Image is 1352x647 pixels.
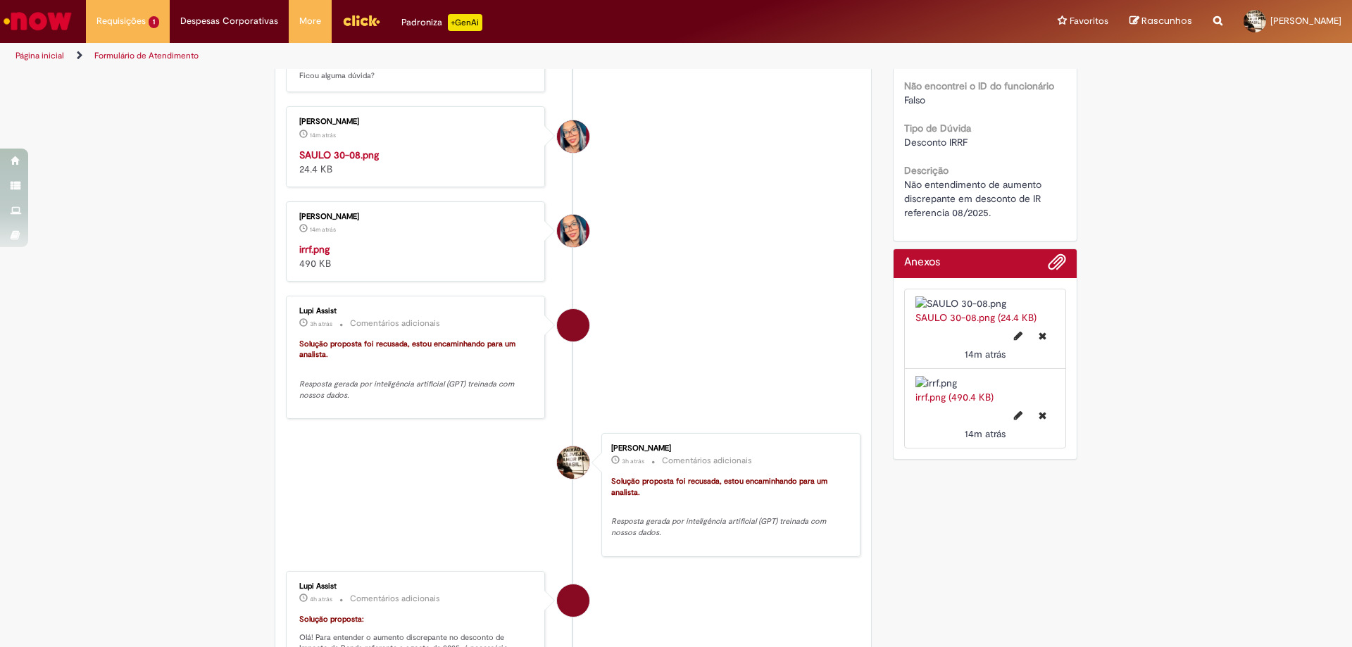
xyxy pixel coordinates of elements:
[11,43,891,69] ul: Trilhas de página
[611,476,830,498] font: Solução proposta foi recusada, estou encaminhando para um analista.
[1270,15,1341,27] span: [PERSON_NAME]
[350,593,440,605] small: Comentários adicionais
[310,225,336,234] time: 28/08/2025 16:15:35
[342,10,380,31] img: click_logo_yellow_360x200.png
[904,164,949,177] b: Descrição
[299,242,534,270] div: 490 KB
[662,455,752,467] small: Comentários adicionais
[915,391,994,403] a: irrf.png (490.4 KB)
[965,348,1006,360] time: 28/08/2025 16:15:44
[1048,253,1066,278] button: Adicionar anexos
[310,320,332,328] span: 3h atrás
[299,14,321,28] span: More
[557,446,589,479] div: Saulo Fregonesi De Oliveira
[1006,404,1031,427] button: Editar nome de arquivo irrf.png
[448,14,482,31] p: +GenAi
[94,50,199,61] a: Formulário de Atendimento
[299,614,364,624] font: Solução proposta:
[299,307,534,315] div: Lupi Assist
[557,215,589,247] div: Maira Priscila Da Silva Arnaldo
[904,178,1044,219] span: Não entendimento de aumento discrepante em desconto de IR referencia 08/2025.
[299,379,516,401] em: Resposta gerada por inteligência artificial (GPT) treinada com nossos dados.
[915,311,1037,324] a: SAULO 30-08.png (24.4 KB)
[1030,325,1055,347] button: Excluir SAULO 30-08.png
[1006,325,1031,347] button: Editar nome de arquivo SAULO 30-08.png
[299,149,379,161] a: SAULO 30-08.png
[310,131,336,139] time: 28/08/2025 16:15:44
[1,7,74,35] img: ServiceNow
[180,14,278,28] span: Despesas Corporativas
[557,584,589,617] div: Lupi Assist
[965,348,1006,360] span: 14m atrás
[401,14,482,31] div: Padroniza
[310,320,332,328] time: 28/08/2025 13:05:30
[557,309,589,341] div: Lupi Assist
[904,136,968,149] span: Desconto IRRF
[299,213,534,221] div: [PERSON_NAME]
[1070,14,1108,28] span: Favoritos
[299,582,534,591] div: Lupi Assist
[299,148,534,176] div: 24.4 KB
[1129,15,1192,28] a: Rascunhos
[557,120,589,153] div: Maira Priscila Da Silva Arnaldo
[310,131,336,139] span: 14m atrás
[611,444,846,453] div: [PERSON_NAME]
[299,243,330,256] a: irrf.png
[611,516,828,538] em: Resposta gerada por inteligência artificial (GPT) treinada com nossos dados.
[1141,14,1192,27] span: Rascunhos
[622,457,644,465] span: 3h atrás
[904,80,1054,92] b: Não encontrei o ID do funcionário
[350,318,440,329] small: Comentários adicionais
[915,296,1056,310] img: SAULO 30-08.png
[904,256,940,269] h2: Anexos
[299,339,518,360] font: Solução proposta foi recusada, estou encaminhando para um analista.
[310,595,332,603] time: 28/08/2025 12:35:56
[915,376,1056,390] img: irrf.png
[965,427,1006,440] time: 28/08/2025 16:15:35
[904,94,925,106] span: Falso
[310,225,336,234] span: 14m atrás
[1030,404,1055,427] button: Excluir irrf.png
[904,122,971,134] b: Tipo de Dúvida
[149,16,159,28] span: 1
[310,595,332,603] span: 4h atrás
[965,427,1006,440] span: 14m atrás
[15,50,64,61] a: Página inicial
[96,14,146,28] span: Requisições
[299,118,534,126] div: [PERSON_NAME]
